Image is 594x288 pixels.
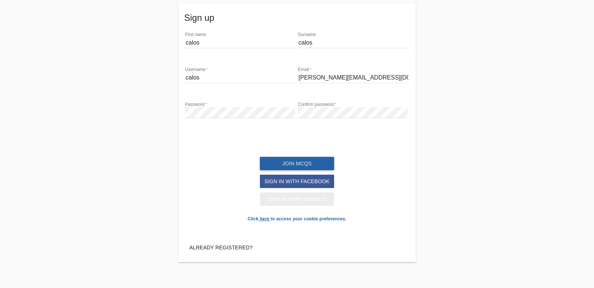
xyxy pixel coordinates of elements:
button: Sign in with Facebook [260,175,334,188]
p: Click to access your cookie preferences. [184,214,410,223]
button: Join mcqs [260,157,334,170]
a: Already registered? [187,241,255,254]
button: Sign in with Google [260,192,334,206]
span: Sign in with Facebook [264,178,330,184]
span: Already registered? [189,245,252,250]
span: Sign in with Google [267,196,326,202]
iframe: reCAPTCHA [241,126,353,155]
a: here [260,216,270,221]
span: Join mcqs [282,161,311,166]
span: Sign up [184,12,410,24]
